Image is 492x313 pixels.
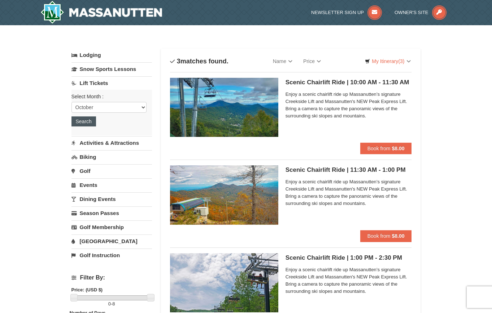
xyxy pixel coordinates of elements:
[398,58,404,64] span: (3)
[170,78,278,137] img: 24896431-1-a2e2611b.jpg
[71,62,152,76] a: Snow Sports Lessons
[267,54,298,68] a: Name
[71,192,152,206] a: Dining Events
[108,301,111,307] span: 0
[170,253,278,312] img: 24896431-9-664d1467.jpg
[71,206,152,220] a: Season Passes
[71,49,152,62] a: Lodging
[360,143,412,154] button: Book from $8.00
[71,300,152,308] label: -
[286,166,412,174] h5: Scenic Chairlift Ride | 11:30 AM - 1:00 PM
[71,287,103,292] strong: Price: (USD $)
[71,274,152,281] h4: Filter By:
[392,233,404,239] strong: $8.00
[170,58,228,65] h4: matches found.
[286,178,412,207] span: Enjoy a scenic chairlift ride up Massanutten’s signature Creekside Lift and Massanutten's NEW Pea...
[311,10,382,15] a: Newsletter Sign Up
[298,54,326,68] a: Price
[71,116,96,126] button: Search
[40,1,162,24] a: Massanutten Resort
[311,10,364,15] span: Newsletter Sign Up
[177,58,180,65] span: 3
[71,220,152,234] a: Golf Membership
[71,76,152,90] a: Lift Tickets
[392,146,404,151] strong: $8.00
[71,150,152,164] a: Biking
[360,230,412,242] button: Book from $8.00
[286,254,412,261] h5: Scenic Chairlift Ride | 1:00 PM - 2:30 PM
[367,146,391,151] span: Book from
[286,266,412,295] span: Enjoy a scenic chairlift ride up Massanutten’s signature Creekside Lift and Massanutten's NEW Pea...
[360,56,415,67] a: My Itinerary(3)
[286,79,412,86] h5: Scenic Chairlift Ride | 10:00 AM - 11:30 AM
[286,91,412,120] span: Enjoy a scenic chairlift ride up Massanutten’s signature Creekside Lift and Massanutten's NEW Pea...
[71,178,152,192] a: Events
[71,136,152,149] a: Activities & Attractions
[71,234,152,248] a: [GEOGRAPHIC_DATA]
[395,10,428,15] span: Owner's Site
[40,1,162,24] img: Massanutten Resort Logo
[395,10,447,15] a: Owner's Site
[71,249,152,262] a: Golf Instruction
[367,233,391,239] span: Book from
[71,164,152,178] a: Golf
[112,301,115,307] span: 8
[71,93,147,100] label: Select Month :
[170,165,278,224] img: 24896431-13-a88f1aaf.jpg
